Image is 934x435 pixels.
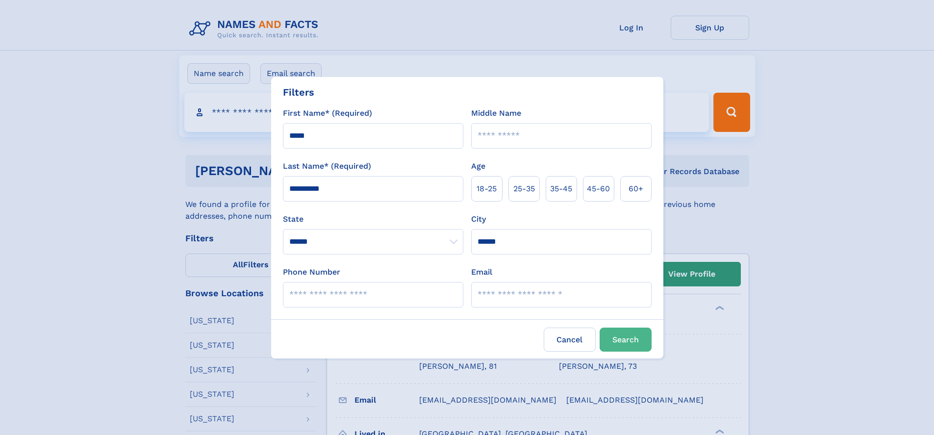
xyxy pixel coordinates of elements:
[600,328,652,352] button: Search
[629,183,643,195] span: 60+
[477,183,497,195] span: 18‑25
[587,183,610,195] span: 45‑60
[544,328,596,352] label: Cancel
[471,213,486,225] label: City
[283,107,372,119] label: First Name* (Required)
[283,266,340,278] label: Phone Number
[471,107,521,119] label: Middle Name
[283,85,314,100] div: Filters
[513,183,535,195] span: 25‑35
[550,183,572,195] span: 35‑45
[471,160,485,172] label: Age
[283,160,371,172] label: Last Name* (Required)
[283,213,463,225] label: State
[471,266,492,278] label: Email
